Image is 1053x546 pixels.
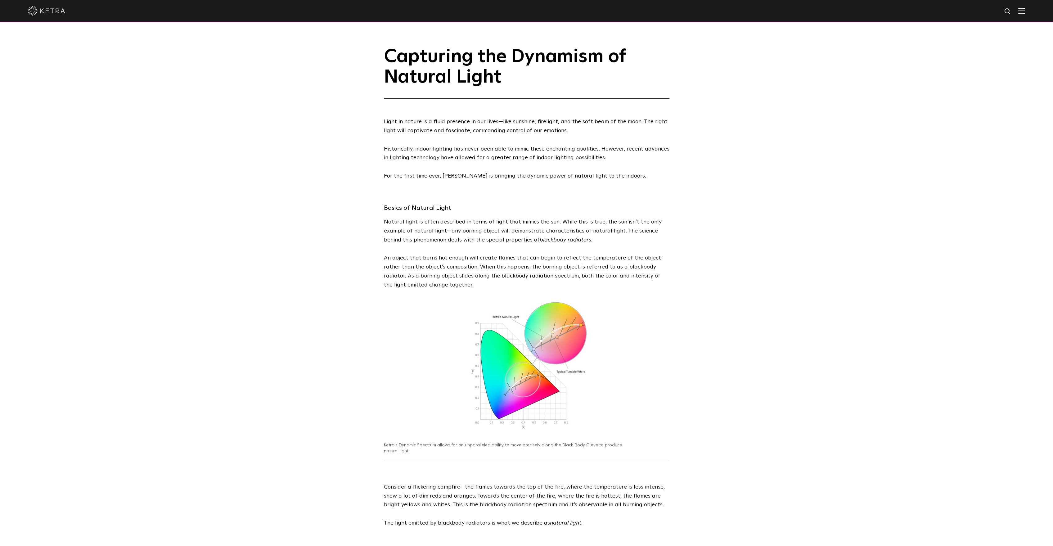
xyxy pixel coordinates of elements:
[28,6,65,16] img: ketra-logo-2019-white
[540,237,591,243] i: blackbody radiators
[384,519,669,528] p: The light emitted by blackbody radiators is what we describe as .
[384,443,622,453] span: Ketra's Dynamic Spectrum allows for an unparalleled ability to move precisely along the Black Bod...
[384,47,669,99] h1: Capturing the Dynamism of Natural Light
[1004,8,1012,16] img: search icon
[384,117,669,135] p: Light in nature is a fluid presence in our lives—like sunshine, firelight, and the soft beam of t...
[384,202,669,214] h3: Basics of Natural Light
[384,483,669,509] p: Consider a flickering campfire—the flames towards the top of the fire, where the temperature is l...
[384,254,669,289] p: An object that burns hot enough will create flames that can begin to reflect the temperature of t...
[466,302,587,436] img: A graph showing the difference between Ketra's Natural Light and typical tunable white light
[550,520,581,526] i: natural light
[384,145,669,163] p: Historically, indoor lighting has never been able to mimic these enchanting qualities. However, r...
[384,172,669,181] p: For the first time ever, [PERSON_NAME] is bringing the dynamic power of natural light to the indo...
[1018,8,1025,14] img: Hamburger%20Nav.svg
[384,218,669,244] p: Natural light is often described in terms of light that mimics the sun. While this is true, the s...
